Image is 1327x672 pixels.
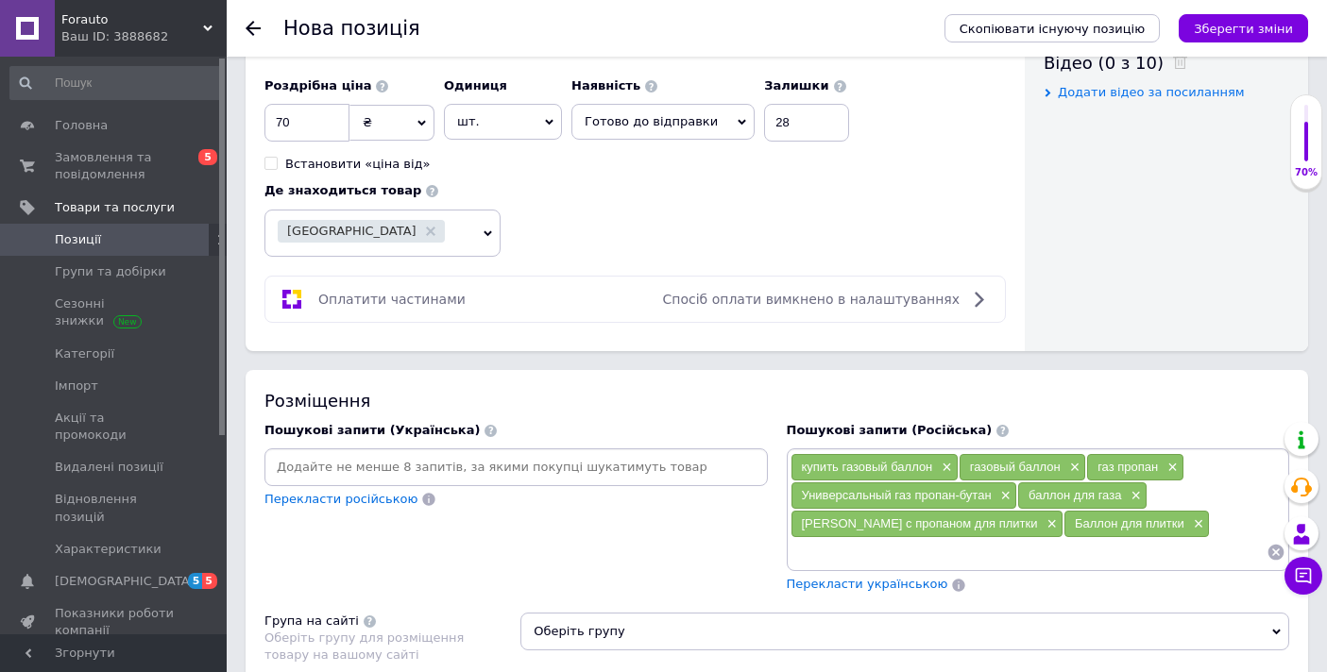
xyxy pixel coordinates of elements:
[1290,94,1322,190] div: 70% Якість заповнення
[246,21,261,36] div: Повернутися назад
[571,78,640,92] b: Наявність
[61,28,227,45] div: Ваш ID: 3888682
[55,573,195,590] span: [DEMOGRAPHIC_DATA]
[1194,22,1293,36] i: Зберегти зміни
[61,11,203,28] span: Forauto
[1029,488,1121,502] span: баллон для газа
[287,225,417,237] span: [GEOGRAPHIC_DATA]
[1126,488,1141,504] span: ×
[55,345,114,362] span: Категорії
[55,231,101,248] span: Позиції
[802,460,933,474] span: купить газовый баллон
[787,577,948,591] span: Перекласти українською
[1044,53,1164,73] span: Відео (0 з 10)
[19,21,316,35] strong: Газовый баллон всесезонный X-TREME ВРС-227
[996,488,1012,504] span: ×
[268,453,764,481] input: Додайте не менше 8 запитів, за якими покупці шукатимуть товар
[264,183,421,197] b: Де знаходиться товар
[444,104,562,140] span: шт.
[285,156,431,173] div: Встановити «ціна від»
[318,292,466,307] span: Оплатити частинами
[264,389,1289,412] div: Розміщення
[444,78,507,92] b: Одиниця
[520,613,1289,650] span: Оберіть групу
[55,149,175,183] span: Замовлення та повідомлення
[937,460,952,476] span: ×
[19,19,341,235] pre: Переведенный текст: Газовий всесезонний балон X-TREME ВРС-227. Призначений для портативних газови...
[1284,557,1322,595] button: Чат з покупцем
[55,410,175,444] span: Акції та промокоди
[264,78,371,92] b: Роздрібна ціна
[188,573,203,589] span: 5
[202,573,217,589] span: 5
[264,104,349,142] input: 0
[663,292,960,307] span: Спосіб оплати вимкнено в налаштуваннях
[1058,85,1245,99] span: Додати відео за посиланням
[264,613,359,630] div: Група на сайті
[198,149,217,165] span: 5
[1065,460,1080,476] span: ×
[1097,460,1158,474] span: газ пропан
[944,14,1160,42] button: Скопіювати існуючу позицію
[1163,460,1178,476] span: ×
[970,460,1061,474] span: газовый баллон
[19,19,341,195] body: Редактор, 26A94C4D-620B-416E-86C5-92A6AA633018
[55,263,166,280] span: Групи та добірки
[802,488,992,502] span: Универсальный газ пропан-бутан
[1042,516,1057,532] span: ×
[55,491,175,525] span: Відновлення позицій
[55,117,108,134] span: Головна
[264,492,417,506] span: Перекласти російською
[283,17,420,40] h1: Нова позиція
[960,22,1145,36] span: Скопіювати існуючу позицію
[787,423,993,437] span: Пошукові запити (Російська)
[55,295,175,329] span: Сезонні знижки
[55,605,175,639] span: Показники роботи компанії
[55,199,175,216] span: Товари та послуги
[55,541,162,558] span: Характеристики
[764,104,849,142] input: -
[585,114,718,128] span: Готово до відправки
[1291,166,1321,179] div: 70%
[9,66,223,100] input: Пошук
[802,516,1038,530] span: [PERSON_NAME] с пропаном для плитки
[264,630,464,662] span: Оберіть групу для розміщення товару на вашому сайті
[1189,516,1204,532] span: ×
[1179,14,1308,42] button: Зберегти зміни
[363,115,372,129] span: ₴
[55,459,163,476] span: Видалені позиції
[764,78,828,92] b: Залишки
[19,19,341,235] body: Редактор, 053FFCC5-D1CD-4083-A489-66A8CB4940C3
[1075,516,1184,530] span: Баллон для плитки
[264,423,480,437] span: Пошукові запити (Українська)
[55,378,98,395] span: Імпорт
